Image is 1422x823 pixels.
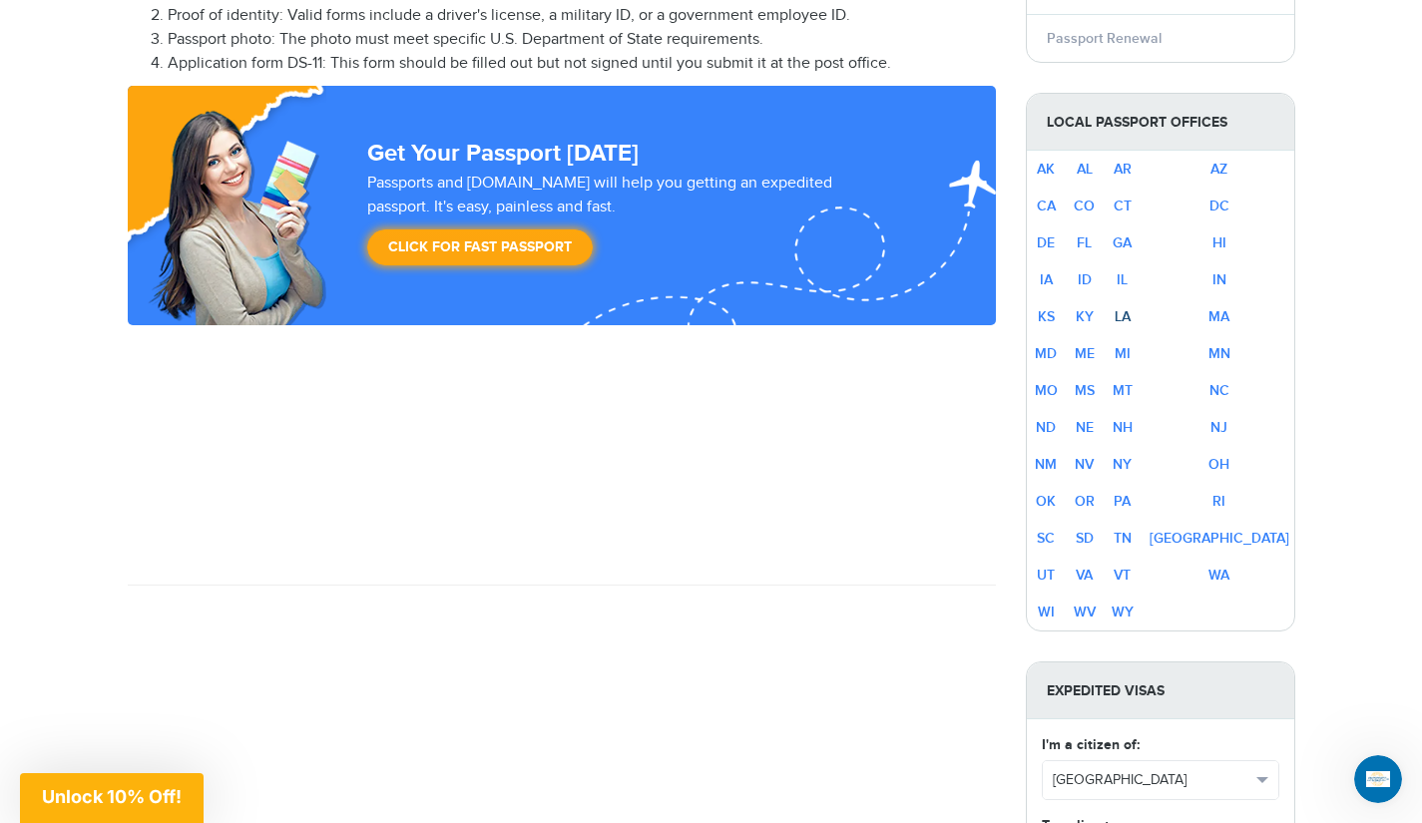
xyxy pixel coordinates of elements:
[1038,604,1055,620] a: WI
[1036,493,1056,510] a: OK
[1209,382,1229,399] a: NC
[1040,271,1053,288] a: IA
[1114,493,1131,510] a: PA
[1113,419,1133,436] a: NH
[1210,419,1227,436] a: NJ
[168,4,996,28] li: Proof of identity: Valid forms include a driver's license, a military ID, or a government employe...
[1074,198,1095,214] a: CO
[1035,382,1058,399] a: MO
[1209,198,1229,214] a: DC
[1077,161,1093,178] a: AL
[1053,770,1250,790] span: [GEOGRAPHIC_DATA]
[20,773,204,823] div: Unlock 10% Off!
[1212,234,1226,251] a: HI
[359,172,904,275] div: Passports and [DOMAIN_NAME] will help you getting an expedited passport. It's easy, painless and ...
[42,786,182,807] span: Unlock 10% Off!
[367,229,593,265] a: Click for Fast Passport
[128,325,996,565] iframe: Customer reviews powered by Trustpilot
[1076,530,1094,547] a: SD
[1075,456,1094,473] a: NV
[168,52,996,76] li: Application form DS-11: This form should be filled out but not signed until you submit it at the ...
[1150,530,1289,547] a: [GEOGRAPHIC_DATA]
[1077,234,1092,251] a: FL
[1076,567,1093,584] a: VA
[1035,456,1057,473] a: NM
[1114,567,1131,584] a: VT
[1037,198,1056,214] a: CA
[1035,345,1057,362] a: MD
[168,28,996,52] li: Passport photo: The photo must meet specific U.S. Department of State requirements.
[1076,308,1094,325] a: KY
[1037,234,1055,251] a: DE
[1113,456,1132,473] a: NY
[1114,161,1132,178] a: AR
[1212,493,1225,510] a: RI
[1113,234,1132,251] a: GA
[1114,530,1132,547] a: TN
[1027,662,1294,719] strong: Expedited Visas
[1354,755,1402,803] iframe: Intercom live chat
[1114,198,1132,214] a: CT
[1042,734,1140,755] label: I'm a citizen of:
[1212,271,1226,288] a: IN
[1210,161,1227,178] a: AZ
[1115,345,1131,362] a: MI
[1027,94,1294,151] strong: Local Passport Offices
[1208,567,1229,584] a: WA
[1043,761,1278,799] button: [GEOGRAPHIC_DATA]
[1076,419,1094,436] a: NE
[1074,604,1096,620] a: WV
[1208,456,1229,473] a: OH
[1075,345,1095,362] a: ME
[1112,604,1134,620] a: WY
[1208,345,1230,362] a: MN
[1036,419,1056,436] a: ND
[1037,567,1055,584] a: UT
[1075,493,1095,510] a: OR
[1208,308,1229,325] a: MA
[1115,308,1131,325] a: LA
[1037,161,1055,178] a: AK
[1113,382,1133,399] a: MT
[1047,30,1162,47] a: Passport Renewal
[1038,308,1055,325] a: KS
[1037,530,1055,547] a: SC
[1078,271,1092,288] a: ID
[367,139,639,168] strong: Get Your Passport [DATE]
[1117,271,1128,288] a: IL
[1075,382,1095,399] a: MS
